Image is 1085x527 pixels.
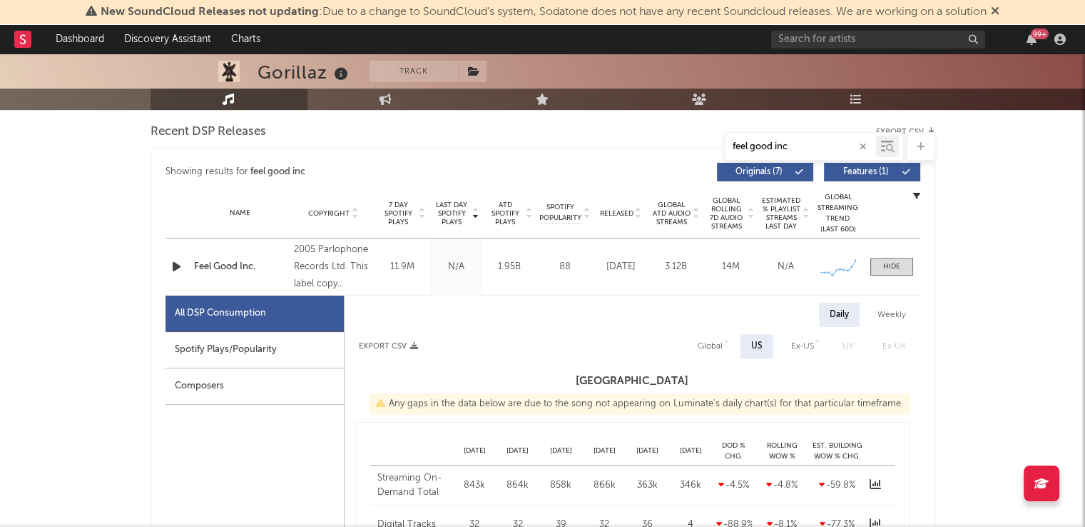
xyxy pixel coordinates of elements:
button: 99+ [1027,34,1036,45]
span: Released [600,209,633,218]
div: 11.9M [380,260,426,274]
div: Global Streaming Trend (Last 60D) [817,192,860,235]
div: N/A [433,260,479,274]
div: N/A [762,260,810,274]
div: Any gaps in the data below are due to the song not appearing on Luminate's daily chart(s) for tha... [369,393,910,415]
span: Copyright [308,209,350,218]
div: [DATE] [539,446,583,456]
a: Discovery Assistant [114,25,221,54]
span: 7 Day Spotify Plays [380,201,417,226]
span: ATD Spotify Plays [487,201,524,226]
div: 864k [499,478,536,493]
div: Daily [819,303,860,327]
div: [DATE] [453,446,496,456]
div: feel good inc [250,164,305,181]
a: Feel Good Inc. [194,260,287,274]
div: All DSP Consumption [165,296,344,332]
div: 99 + [1031,29,1049,39]
div: -59.8 % [813,478,862,493]
div: 858k [543,478,579,493]
div: [DATE] [669,446,713,456]
button: Features(1) [824,163,920,181]
div: Streaming On-Demand Total [377,471,449,499]
div: DoD % Chg. [713,441,755,461]
a: Charts [221,25,270,54]
h3: [GEOGRAPHIC_DATA] [345,373,920,390]
div: 866k [586,478,623,493]
div: -4.8 % [759,478,805,493]
div: -4.5 % [716,478,752,493]
span: Estimated % Playlist Streams Last Day [762,196,801,231]
div: Est. Building WoW % Chg. [809,441,866,461]
span: Last Day Spotify Plays [433,201,471,226]
span: Dismiss [991,6,999,18]
div: All DSP Consumption [175,305,266,322]
div: Weekly [867,303,917,327]
div: 363k [629,478,666,493]
div: 88 [540,260,590,274]
button: Export CSV [359,342,418,351]
div: Spotify Plays/Popularity [165,332,344,368]
span: Global Rolling 7D Audio Streams [707,196,746,231]
div: Gorillaz [258,61,352,84]
div: Composers [165,368,344,405]
span: Global ATD Audio Streams [652,201,691,226]
span: : Due to a change to SoundCloud's system, Sodatone does not have any recent Soundcloud releases. ... [101,6,987,18]
a: Dashboard [46,25,114,54]
button: Export CSV [876,128,935,136]
div: 1.95B [487,260,533,274]
div: 3.12B [652,260,700,274]
div: Rolling WoW % Chg. [755,441,809,461]
div: US [751,338,763,355]
button: Track [370,61,459,82]
span: Recent DSP Releases [151,124,266,141]
div: Showing results for [165,163,543,181]
div: [DATE] [583,446,626,456]
input: Search by song name or URL [725,141,876,153]
input: Search for artists [771,31,985,49]
div: Name [194,208,287,219]
span: New SoundCloud Releases not updating [101,6,319,18]
div: Ex-US [791,338,814,355]
span: Originals ( 7 ) [726,168,792,176]
div: 346k [673,478,709,493]
span: Spotify Popularity [539,202,581,224]
div: 2005 Parlophone Records Ltd. This label copy information is the subject of copyright protection. ... [294,241,372,293]
div: Global [698,338,723,355]
div: 14M [707,260,755,274]
div: [DATE] [496,446,539,456]
div: [DATE] [597,260,645,274]
div: 843k [457,478,493,493]
button: Originals(7) [717,163,813,181]
span: Features ( 1 ) [833,168,899,176]
div: [DATE] [626,446,669,456]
